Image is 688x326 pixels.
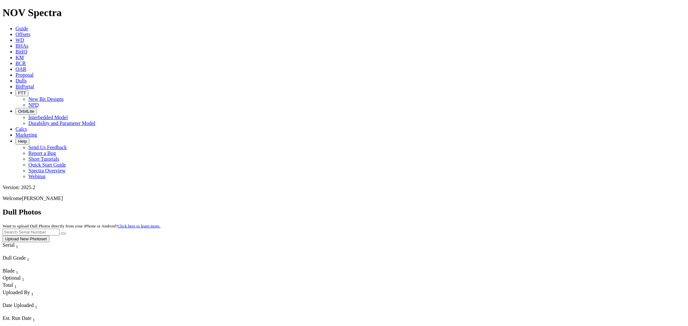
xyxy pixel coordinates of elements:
span: Help [18,139,27,144]
div: Est. Run Date Sort None [3,315,48,322]
button: FTT [15,90,28,96]
a: Offsets [15,32,30,37]
div: Uploaded By Sort None [3,290,77,297]
a: Send Us Feedback [28,145,67,150]
a: OAR [15,66,26,72]
a: Dulls [15,78,27,83]
a: BCR [15,61,26,66]
div: Sort None [3,290,77,302]
div: Blade Sort None [3,268,25,275]
div: Sort None [3,275,25,282]
sub: 1 [35,304,37,309]
div: Sort None [3,302,51,315]
span: Sort None [35,302,37,308]
a: Short Tutorials [28,156,59,162]
sub: 1 [33,317,35,322]
a: Quick Start Guide [28,162,66,168]
span: Optional [3,275,21,281]
div: Optional Sort None [3,275,25,282]
button: Upload New Photoset [3,235,49,242]
p: Welcome [3,196,685,201]
a: WD [15,37,24,43]
a: Webinar [28,174,46,179]
span: OrbitLite [18,109,34,114]
span: Dull Grade [3,255,26,261]
span: Total [3,282,13,288]
div: Version: 2025.2 [3,185,685,190]
div: Dull Grade Sort None [3,255,48,262]
div: Total Sort None [3,282,25,289]
span: Serial [3,242,15,248]
span: Sort None [33,315,35,321]
a: Click here to learn more. [118,224,161,228]
a: Spectra Overview [28,168,65,173]
a: Proposal [15,72,34,78]
div: Column Menu [3,249,30,255]
span: Sort None [22,275,24,281]
sub: 1 [16,244,18,249]
span: Sort None [16,268,18,273]
span: Sort None [15,282,17,288]
a: NPD [28,102,39,108]
a: Calcs [15,126,27,132]
sub: 1 [15,284,17,289]
div: Column Menu [3,297,77,302]
div: Column Menu [3,310,51,315]
a: BitPortal [15,84,34,89]
a: Report a Bug [28,150,56,156]
input: Search Serial Number [3,229,60,235]
a: New Bit Designs [28,96,64,102]
button: OrbitLite [15,108,37,115]
a: BitIQ [15,49,27,54]
a: Interbedded Model [28,115,68,120]
small: Want to upload Dull Photos directly from your iPhone or Android? [3,224,160,228]
span: Sort None [31,290,34,295]
a: Durability and Parameter Model [28,120,95,126]
a: KM [15,55,24,60]
h2: Dull Photos [3,208,685,216]
div: Column Menu [3,262,48,268]
a: Guide [15,26,28,31]
a: BHAs [15,43,28,49]
sub: 1 [31,292,34,296]
sub: 1 [16,270,18,275]
sub: 1 [27,257,29,262]
div: Sort None [3,282,25,289]
span: Est. Run Date [3,315,31,321]
span: Uploaded By [3,290,30,295]
span: Date Uploaded [3,302,34,308]
h1: NOV Spectra [3,7,685,19]
span: Blade [3,268,15,273]
a: Marketing [15,132,37,138]
div: Date Uploaded Sort None [3,302,51,310]
div: Sort None [3,242,30,255]
span: Sort None [27,255,29,261]
span: FTT [18,91,26,95]
span: Sort None [16,242,18,248]
sub: 1 [22,277,24,282]
span: [PERSON_NAME] [22,196,63,201]
div: Sort None [3,268,25,275]
button: Help [15,138,29,145]
div: Serial Sort None [3,242,30,249]
div: Sort None [3,255,48,268]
